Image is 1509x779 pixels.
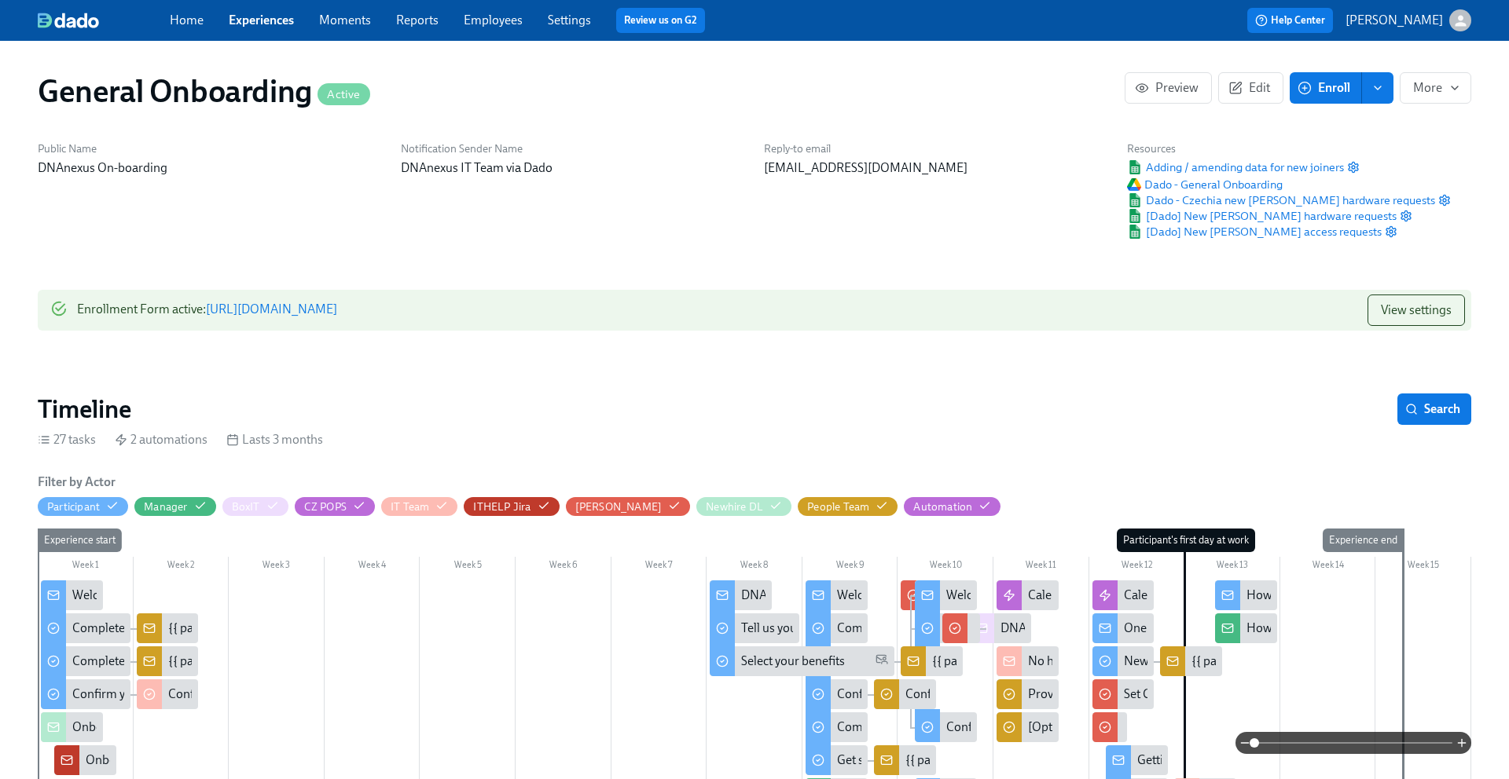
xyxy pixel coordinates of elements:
div: 2 automations [115,431,207,448]
div: How's {{ participant.firstName }}'s onboarding going? [1215,613,1277,643]
div: Welcome from DNAnexus's IT team [915,580,977,610]
button: enroll [1362,72,1393,104]
button: Participant [38,497,128,516]
div: Tell us your hardware and phone preferences [710,613,799,643]
div: DNAnexus Hardware, Benefits and Medical Check [710,580,772,610]
a: Reports [396,13,439,27]
div: Week 1 [38,557,134,577]
button: IT Team [381,497,457,516]
div: Hide Manager [144,499,187,514]
a: Employees [464,13,523,27]
div: Complete your background check [72,620,252,637]
div: Enrollment Form active : [77,294,337,326]
div: Complete your background check [837,719,1017,736]
div: Week 5 [420,557,516,577]
div: Week 11 [993,557,1089,577]
button: CZ POPS [295,497,375,516]
div: Select your benefits [710,646,894,676]
p: DNAnexus On-boarding [38,159,382,177]
div: Confirm what you'd like in your email signature [946,719,1199,736]
div: Confirm your name for your DNAnexus email address [72,686,358,703]
h6: Reply-to email [764,141,1108,156]
span: Personal Email [876,653,888,671]
div: Week 2 [134,557,229,577]
span: Search [1408,401,1460,417]
div: Confirm new [PERSON_NAME] {{ participant.fullName }}'s DNAnexus email address [137,679,199,709]
span: Edit [1232,80,1270,96]
div: How's it going, {{ participant.firstName }}? [1215,580,1277,610]
div: Onboarding {{ participant.fullName }} {{ participant.startDate | MMM DD YYYY }} [54,745,116,775]
div: DNAnexus Hardware, Benefits and Medical Check [741,587,1008,604]
div: One week to go! [1124,620,1211,637]
span: [Dado] New [PERSON_NAME] access requests [1127,224,1382,240]
div: Experience start [38,528,122,552]
div: Complete your background check [41,613,130,643]
div: Select your benefits [741,653,845,670]
span: Help Center [1255,13,1325,28]
div: Confirm your name for your DNAnexus email address [41,679,130,709]
div: Tell us your hardware and phone preferences [741,620,982,637]
div: Calendar invites - personal email [997,580,1059,610]
span: [Dado] New [PERSON_NAME] hardware requests [1127,208,1397,224]
div: {{ participant.fullName }}'s background check docs uploaded [168,620,494,637]
div: Welcome to DNAnexus! [72,587,200,604]
div: [Optional] Provide updated first day info for {{ participant.fullName }} [997,712,1059,742]
div: Hide ITHELP Jira [473,499,531,514]
div: Complete the New [PERSON_NAME] Questionnaire [72,653,351,670]
div: Complete the New [PERSON_NAME] Questionnaire [41,646,130,676]
img: Google Drive [1127,178,1141,191]
button: Automation [904,497,1000,516]
button: People Team [798,497,898,516]
span: Active [318,89,369,101]
span: Preview [1138,80,1199,96]
div: DNAnexus hardware request: new [PERSON_NAME] {{ participant.fullName }}, start date {{ participan... [969,613,1031,643]
button: View settings [1368,294,1465,326]
a: Google DriveDado - General Onboarding [1127,177,1283,192]
a: Google Sheet[Dado] New [PERSON_NAME] access requests [1127,224,1382,240]
button: Review us on G2 [616,8,705,33]
div: How's it going, {{ participant.firstName }}? [1246,587,1474,604]
div: {{ participant.fullName }}'s benefit preferences submitted [901,646,963,676]
span: Adding / amending data for new joiners [1127,159,1344,175]
a: Google SheetAdding / amending data for new joiners [1127,159,1344,175]
div: Hide BoxIT [232,499,260,514]
div: Hide Automation [913,499,972,514]
div: {{ participant.fullName }}'s new [PERSON_NAME] questionnaire uploaded [168,653,567,670]
button: Edit [1218,72,1283,104]
span: Enroll [1301,80,1350,96]
div: Onboarding Summary: {{ participant.fullName }} {{ participant.startDate | MMM DD YYYY }} [41,712,103,742]
div: Week 15 [1375,557,1471,577]
h1: General Onboarding [38,72,370,110]
div: Calendar invites - personal email [1028,587,1202,604]
div: Confirm what you'd like in your email signature [915,712,977,742]
button: ITHELP Jira [464,497,559,516]
h6: Notification Sender Name [401,141,745,156]
a: dado [38,13,170,28]
div: Week 3 [229,557,325,577]
div: Provide the onboarding docs for {{ participant.fullName }} [1028,686,1338,703]
div: Provide the onboarding docs for {{ participant.fullName }} [997,679,1059,709]
div: {{ participant.fullName }}'s new [PERSON_NAME] questionnaire uploaded [137,646,199,676]
h6: Filter by Actor [38,474,116,491]
div: Get started with your I-9 verification [837,752,1029,769]
a: [URL][DOMAIN_NAME] [206,302,337,316]
div: Welcome to DNAnexus from the People Team! [837,587,1085,604]
div: Hide CZ POPS [304,499,347,514]
div: Participant's first day at work [1117,528,1255,552]
div: Complete the New [PERSON_NAME] Questionnaire [806,613,868,643]
h6: Resources [1127,141,1451,156]
p: [EMAIL_ADDRESS][DOMAIN_NAME] [764,159,1108,177]
div: Confirm new [PERSON_NAME] {{ participant.fullName }}'s DNAnexus email address [874,679,936,709]
div: Week 8 [707,557,802,577]
div: Hide People Team [807,499,869,514]
img: Google Sheet [1127,209,1143,223]
a: Home [170,13,204,27]
div: 27 tasks [38,431,96,448]
button: BoxIT [222,497,288,516]
img: Google Sheet [1127,225,1143,239]
div: Hide Participant [47,499,100,514]
div: Complete the New [PERSON_NAME] Questionnaire [837,620,1116,637]
div: {{ participant.fullName }}'s background check docs uploaded [137,613,199,643]
div: Week 10 [898,557,993,577]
